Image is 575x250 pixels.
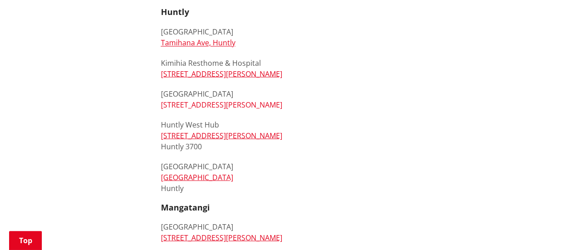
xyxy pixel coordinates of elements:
a: Tamihana Ave, Huntly [161,38,235,48]
a: Top [9,231,42,250]
a: [STREET_ADDRESS][PERSON_NAME] [161,69,282,78]
p: Kimihia Resthome & Hospital [161,57,548,79]
a: [STREET_ADDRESS][PERSON_NAME] [161,232,282,242]
strong: Huntly [161,6,189,17]
a: [STREET_ADDRESS][PERSON_NAME] [161,99,282,109]
p: [GEOGRAPHIC_DATA] [161,88,548,110]
p: Huntly West Hub Huntly 3700 [161,119,548,152]
iframe: Messenger Launcher [533,212,566,245]
a: [STREET_ADDRESS][PERSON_NAME] [161,130,282,140]
a: [GEOGRAPHIC_DATA] [161,172,233,182]
p: [GEOGRAPHIC_DATA] Huntly [161,161,548,193]
p: [GEOGRAPHIC_DATA] [161,26,548,48]
p: [GEOGRAPHIC_DATA] [161,221,548,243]
strong: Mangatangi [161,201,210,212]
